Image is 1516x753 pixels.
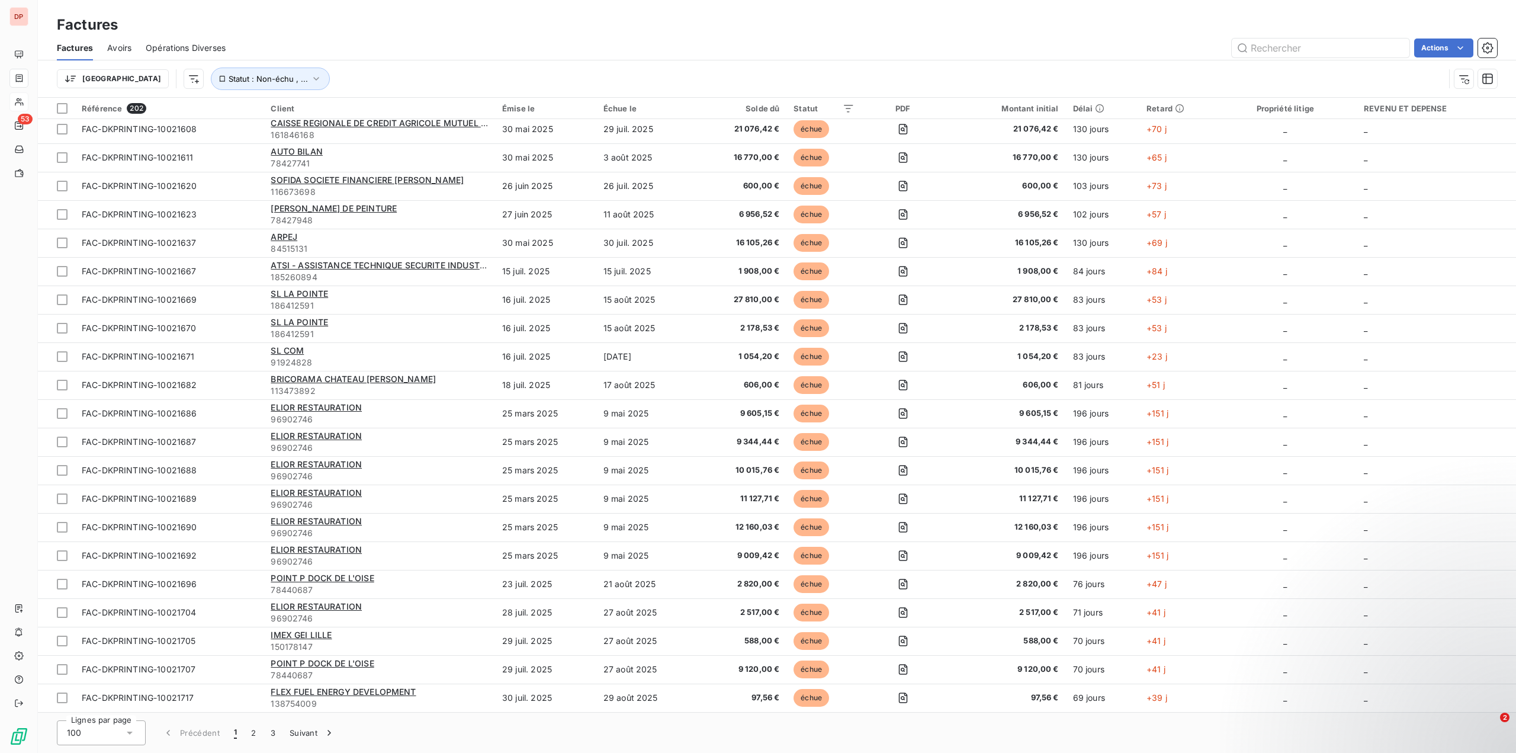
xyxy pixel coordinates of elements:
[1066,655,1140,684] td: 70 jours
[271,470,488,482] span: 96902746
[82,294,197,305] span: FAC-DKPRINTING-10021669
[82,522,197,532] span: FAC-DKPRINTING-10021690
[705,607,780,619] span: 2 517,00 €
[1232,39,1409,57] input: Rechercher
[1283,437,1287,447] span: _
[271,214,488,226] span: 78427948
[1146,104,1206,113] div: Retard
[596,485,698,513] td: 9 mai 2025
[596,655,698,684] td: 27 août 2025
[705,578,780,590] span: 2 820,00 €
[1283,380,1287,390] span: _
[57,42,93,54] span: Factures
[705,265,780,277] span: 1 908,00 €
[1066,627,1140,655] td: 70 jours
[1146,693,1167,703] span: +39 j
[596,115,698,143] td: 29 juil. 2025
[1283,522,1287,532] span: _
[271,556,488,568] span: 96902746
[155,720,227,745] button: Précédent
[951,180,1059,192] span: 600,00 €
[495,399,596,428] td: 25 mars 2025
[271,146,323,156] span: AUTO BILAN
[495,485,596,513] td: 25 mars 2025
[271,186,488,198] span: 116673698
[271,158,488,169] span: 78427741
[1146,266,1167,276] span: +84 j
[1283,494,1287,504] span: _
[1066,428,1140,456] td: 196 jours
[271,488,362,498] span: ELIOR RESTAURATION
[271,129,488,141] span: 161846168
[264,720,282,745] button: 3
[1146,437,1168,447] span: +151 j
[705,408,780,419] span: 9 605,15 €
[794,262,829,280] span: échue
[1364,437,1367,447] span: _
[794,632,829,650] span: échue
[1146,607,1165,617] span: +41 j
[271,260,497,270] span: ATSI - ASSISTANCE TECHNIQUE SECURITE INDUSTRIEL
[1364,209,1367,219] span: _
[1364,104,1509,113] div: REVENU ET DEPENSE
[495,342,596,371] td: 16 juil. 2025
[794,348,829,366] span: échue
[9,727,28,746] img: Logo LeanPay
[951,664,1059,675] span: 9 120,00 €
[1066,399,1140,428] td: 196 jours
[107,42,131,54] span: Avoirs
[1146,181,1167,191] span: +73 j
[495,257,596,286] td: 15 juil. 2025
[495,172,596,200] td: 26 juin 2025
[705,123,780,135] span: 21 076,42 €
[271,658,374,668] span: POINT P DOCK DE L'OISE
[271,203,397,213] span: [PERSON_NAME] DE PEINTURE
[951,322,1059,334] span: 2 178,53 €
[282,720,342,745] button: Suivant
[82,636,195,646] span: FAC-DKPRINTING-10021705
[495,200,596,229] td: 27 juin 2025
[1364,408,1367,418] span: _
[495,286,596,314] td: 16 juil. 2025
[705,209,780,220] span: 6 956,52 €
[1066,684,1140,712] td: 69 jours
[271,374,436,384] span: BRICORAMA CHATEAU [PERSON_NAME]
[495,513,596,541] td: 25 mars 2025
[1364,181,1367,191] span: _
[705,379,780,391] span: 606,00 €
[794,490,829,508] span: échue
[1146,152,1167,162] span: +65 j
[951,635,1059,647] span: 588,00 €
[271,573,374,583] span: POINT P DOCK DE L'OISE
[1364,351,1367,361] span: _
[596,541,698,570] td: 9 mai 2025
[794,547,829,565] span: échue
[596,456,698,485] td: 9 mai 2025
[1066,314,1140,342] td: 83 jours
[211,68,330,90] button: Statut : Non-échu , ...
[596,371,698,399] td: 17 août 2025
[82,351,194,361] span: FAC-DKPRINTING-10021671
[794,661,829,678] span: échue
[951,578,1059,590] span: 2 820,00 €
[1364,550,1367,560] span: _
[271,584,488,596] span: 78440687
[705,493,780,505] span: 11 127,71 €
[271,687,416,697] span: FLEX FUEL ENERGY DEVELOPMENT
[1146,380,1165,390] span: +51 j
[82,607,196,617] span: FAC-DKPRINTING-10021704
[794,319,829,337] span: échue
[495,456,596,485] td: 25 mars 2025
[1414,39,1473,57] button: Actions
[1364,124,1367,134] span: _
[951,436,1059,448] span: 9 344,44 €
[1146,664,1165,674] span: +41 j
[705,521,780,533] span: 12 160,03 €
[596,143,698,172] td: 3 août 2025
[705,436,780,448] span: 9 344,44 €
[1364,238,1367,248] span: _
[271,357,488,369] span: 91924828
[794,689,829,707] span: échue
[495,143,596,172] td: 30 mai 2025
[227,720,244,745] button: 1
